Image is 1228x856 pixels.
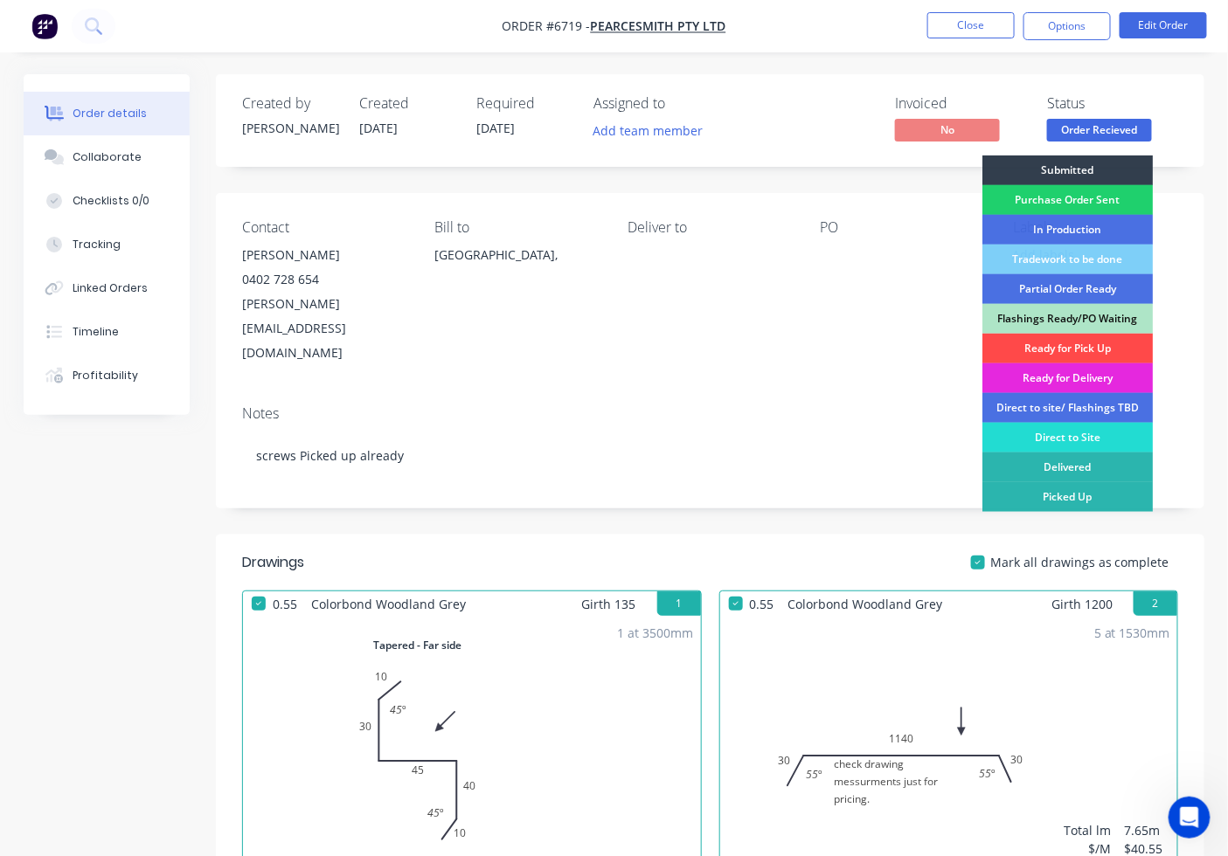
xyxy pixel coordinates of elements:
img: Factory [31,13,58,39]
div: Profile image for TeamTeamfrom FactoryHi [PERSON_NAME],If your team is laser cutting components, ... [14,100,336,259]
div: Contact [242,219,407,236]
button: go back [11,7,45,40]
span: Girth 1200 [1051,591,1113,617]
span: Order Recieved [1047,119,1152,141]
button: Edit Order [1120,12,1207,38]
div: Invoiced [895,95,1026,112]
iframe: Intercom live chat [1169,797,1211,839]
button: Order details [24,92,190,135]
button: Emoji picker [27,572,41,586]
button: Add team member [593,119,712,142]
span: Order #6719 - [503,18,591,35]
div: 5 at 1530mm [1094,624,1170,642]
button: Close [927,12,1015,38]
div: Flashings Ready/PO Waiting [982,304,1153,334]
div: Total lm [1064,821,1111,839]
div: Order details [73,106,147,121]
div: In Production [982,215,1153,245]
button: Profitability [24,354,190,397]
div: Checklists 0/0 [73,193,149,209]
div: Ready for Delivery [982,363,1153,393]
div: Tracking [73,237,121,252]
div: Partial Order Ready [982,274,1153,304]
div: [GEOGRAPHIC_DATA], [435,243,600,299]
button: Send a message… [300,565,328,593]
div: [PERSON_NAME] [242,243,407,267]
button: 2 [1134,591,1177,616]
button: Collaborate [24,135,190,179]
div: [PERSON_NAME]0402 728 654[PERSON_NAME][EMAIL_ADDRESS][DOMAIN_NAME] [242,243,407,365]
div: Drawings [242,552,304,573]
button: Upload attachment [83,572,97,586]
div: 1 at 3500mm [618,624,694,642]
span: from Factory [108,129,179,142]
span: Team [78,129,108,142]
p: Active over [DATE] [85,22,191,39]
div: Ready for Pick Up [982,334,1153,363]
div: Required [476,95,572,112]
div: 0402 728 654 [242,267,407,292]
div: Timeline [73,324,119,340]
span: [DATE] [476,120,515,136]
div: Team says… [14,100,336,280]
button: Checklists 0/0 [24,179,190,223]
div: Notes [242,405,1178,422]
button: Start recording [111,572,125,586]
button: Timeline [24,310,190,354]
img: Profile image for Team [36,122,64,150]
div: Delivered [982,452,1153,482]
div: screws Picked up already [242,429,1178,482]
div: Profitability [73,368,138,383]
textarea: Message… [15,535,335,565]
button: Order Recieved [1047,119,1152,145]
div: Tradework to be done [982,245,1153,274]
div: Collaborate [73,149,142,165]
button: Options [1023,12,1111,40]
div: Bill to [435,219,600,236]
img: Profile image for Team [50,10,78,38]
div: Direct to Site [982,423,1153,452]
span: No [895,119,1000,141]
div: [GEOGRAPHIC_DATA], [435,243,600,267]
div: Close [307,7,338,38]
span: 0.55 [743,591,781,617]
button: Tracking [24,223,190,266]
span: Girth 135 [582,591,636,617]
div: Submitted [982,155,1153,185]
div: Direct to site/ Flashings TBD [982,393,1153,423]
div: Created [359,95,455,112]
span: Colorbond Woodland Grey [304,591,473,617]
button: Home [274,7,307,40]
div: [PERSON_NAME] [242,119,338,137]
div: Status [1047,95,1178,112]
div: Picked Up [982,482,1153,512]
div: 7.65m [1125,821,1170,839]
button: 1 [657,591,701,616]
button: Add team member [584,119,712,142]
div: PO [821,219,986,236]
div: [PERSON_NAME][EMAIL_ADDRESS][DOMAIN_NAME] [242,292,407,365]
h1: Team [85,9,121,22]
div: Purchase Order Sent [982,185,1153,215]
div: Deliver to [628,219,793,236]
a: PearceSmith Pty Ltd [591,18,726,35]
div: Created by [242,95,338,112]
div: Assigned to [593,95,768,112]
div: Linked Orders [73,280,148,296]
button: Gif picker [55,572,69,586]
span: Colorbond Woodland Grey [781,591,950,617]
span: [DATE] [359,120,398,136]
span: 0.55 [266,591,304,617]
button: Linked Orders [24,266,190,310]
